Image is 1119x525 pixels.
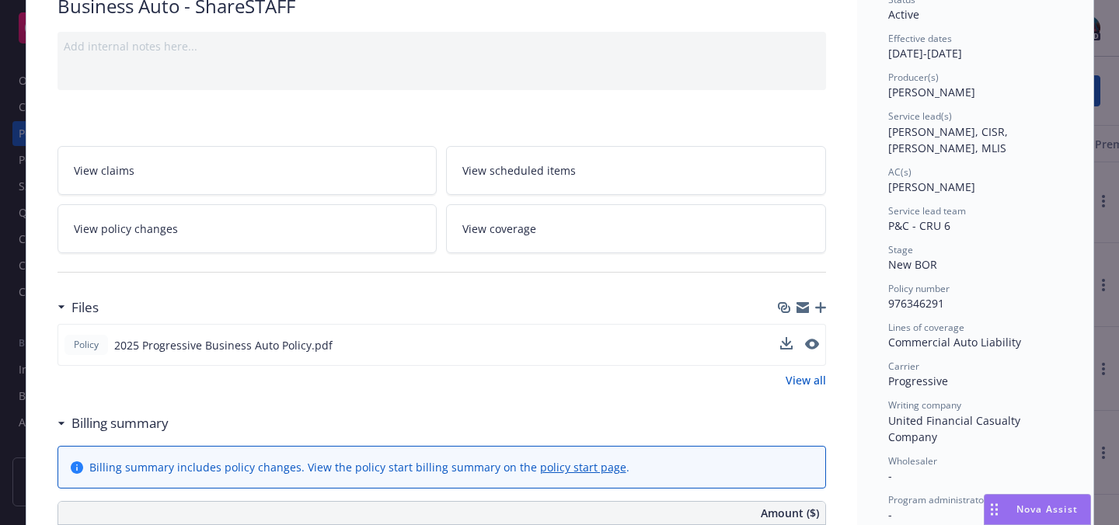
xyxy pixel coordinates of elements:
[888,179,975,194] span: [PERSON_NAME]
[888,124,1011,155] span: [PERSON_NAME], CISR, [PERSON_NAME], MLIS
[888,296,944,311] span: 976346291
[888,413,1023,444] span: United Financial Casualty Company
[786,372,826,388] a: View all
[888,374,948,388] span: Progressive
[462,162,576,179] span: View scheduled items
[114,337,333,353] span: 2025 Progressive Business Auto Policy.pdf
[58,204,437,253] a: View policy changes
[64,38,820,54] div: Add internal notes here...
[71,297,99,318] h3: Files
[888,507,892,522] span: -
[888,257,937,272] span: New BOR
[58,146,437,195] a: View claims
[71,413,169,433] h3: Billing summary
[888,335,1021,349] span: Commercial Auto Liability
[780,337,793,353] button: download file
[888,85,975,99] span: [PERSON_NAME]
[58,413,169,433] div: Billing summary
[888,32,952,45] span: Effective dates
[985,495,1004,524] div: Drag to move
[805,337,819,353] button: preview file
[888,218,950,233] span: P&C - CRU 6
[446,146,826,195] a: View scheduled items
[888,165,912,179] span: AC(s)
[888,32,1062,61] div: [DATE] - [DATE]
[888,360,919,373] span: Carrier
[540,460,626,475] a: policy start page
[888,468,892,483] span: -
[888,7,919,22] span: Active
[1016,502,1078,516] span: Nova Assist
[71,338,102,352] span: Policy
[888,321,964,334] span: Lines of coverage
[462,221,536,237] span: View coverage
[74,221,178,237] span: View policy changes
[888,454,937,468] span: Wholesaler
[780,337,793,349] button: download file
[89,459,629,475] div: Billing summary includes policy changes. View the policy start billing summary on the .
[446,204,826,253] a: View coverage
[58,297,99,318] div: Files
[888,71,939,84] span: Producer(s)
[888,243,913,256] span: Stage
[888,282,950,295] span: Policy number
[888,110,952,123] span: Service lead(s)
[888,398,961,412] span: Writing company
[74,162,134,179] span: View claims
[805,339,819,349] button: preview file
[888,204,966,217] span: Service lead team
[888,493,988,506] span: Program administrator
[761,505,819,521] span: Amount ($)
[984,494,1091,525] button: Nova Assist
